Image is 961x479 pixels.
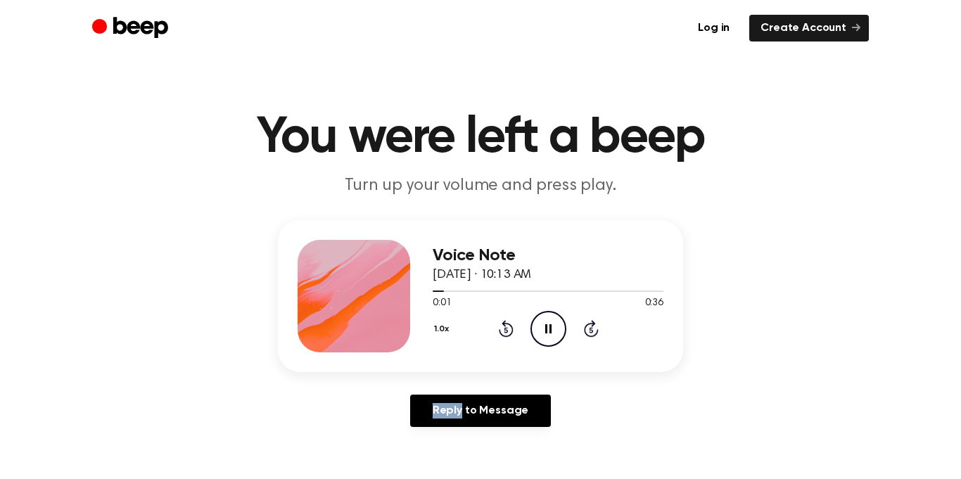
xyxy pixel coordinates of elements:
span: 0:01 [433,296,451,311]
p: Turn up your volume and press play. [210,174,751,198]
span: [DATE] · 10:13 AM [433,269,531,281]
a: Reply to Message [410,395,551,427]
a: Beep [92,15,172,42]
a: Log in [687,15,741,41]
h1: You were left a beep [120,113,841,163]
button: 1.0x [433,317,454,341]
a: Create Account [749,15,869,41]
h3: Voice Note [433,246,663,265]
span: 0:36 [645,296,663,311]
